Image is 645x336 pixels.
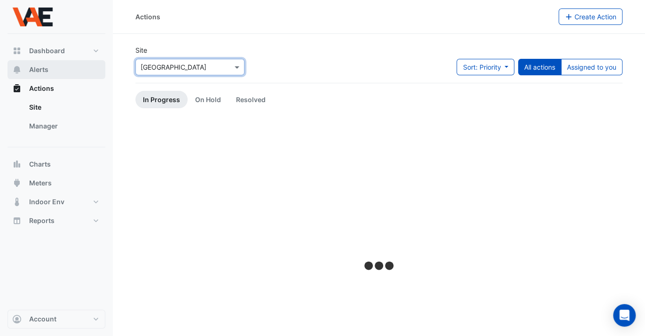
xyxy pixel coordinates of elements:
button: Sort: Priority [456,59,514,75]
app-icon: Actions [12,84,22,93]
div: Actions [135,12,160,22]
button: Actions [8,79,105,98]
app-icon: Dashboard [12,46,22,56]
app-icon: Indoor Env [12,197,22,207]
button: All actions [518,59,561,75]
span: Sort: Priority [463,63,501,71]
button: Create Action [558,8,623,25]
span: Indoor Env [29,197,64,207]
span: Dashboard [29,46,65,56]
button: Indoor Env [8,192,105,211]
a: Site [22,98,105,117]
a: Manager [22,117,105,136]
span: Alerts [29,65,48,74]
span: Create Action [574,13,616,21]
button: Alerts [8,60,105,79]
span: Meters [29,178,52,188]
button: Reports [8,211,105,230]
app-icon: Charts [12,160,22,169]
button: Charts [8,155,105,174]
a: Resolved [228,91,273,108]
button: Assigned to you [561,59,622,75]
span: Reports [29,216,55,225]
app-icon: Meters [12,178,22,188]
a: In Progress [135,91,188,108]
span: Actions [29,84,54,93]
div: Open Intercom Messenger [613,304,636,327]
span: Charts [29,160,51,169]
app-icon: Reports [12,216,22,225]
div: Actions [8,98,105,139]
a: On Hold [188,91,228,108]
button: Meters [8,174,105,192]
button: Account [8,310,105,328]
app-icon: Alerts [12,65,22,74]
button: Dashboard [8,41,105,60]
span: Account [29,314,56,324]
img: Company Logo [11,8,54,26]
label: Site [135,45,147,55]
